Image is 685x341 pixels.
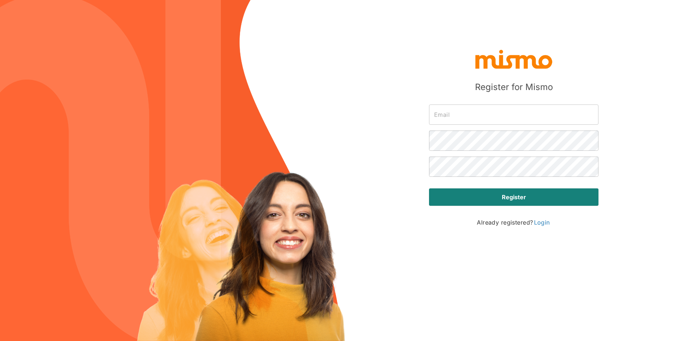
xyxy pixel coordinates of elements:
[474,48,554,70] img: logo
[475,81,553,93] h5: Register for Mismo
[477,217,551,227] p: Already registered?
[502,193,526,201] strong: Register
[429,188,598,206] button: Register
[533,218,551,227] a: Login
[429,105,598,125] input: Email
